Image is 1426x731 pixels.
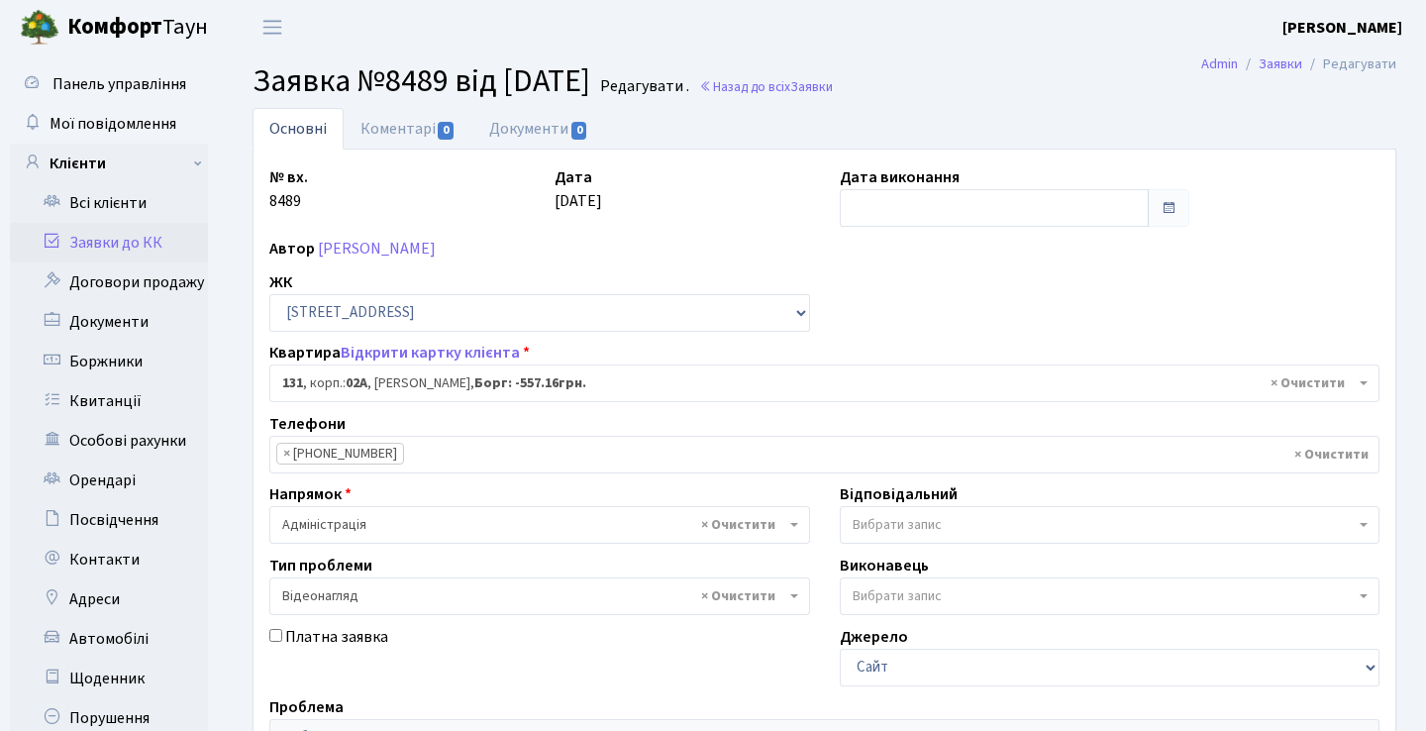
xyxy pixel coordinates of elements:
a: Посвідчення [10,500,208,540]
label: ЖК [269,270,292,294]
a: Admin [1201,53,1238,74]
div: 8489 [255,165,540,227]
label: Квартира [269,341,530,365]
span: Видалити всі елементи [1294,445,1369,465]
a: Панель управління [10,64,208,104]
a: Договори продажу [10,262,208,302]
a: Особові рахунки [10,421,208,461]
span: Видалити всі елементи [701,515,775,535]
span: 0 [438,122,454,140]
label: Відповідальний [840,482,958,506]
a: Назад до всіхЗаявки [699,77,833,96]
a: Автомобілі [10,619,208,659]
a: Мої повідомлення [10,104,208,144]
label: Напрямок [269,482,352,506]
label: Тип проблеми [269,554,372,577]
label: № вх. [269,165,308,189]
b: Борг: -557.16грн. [474,373,586,393]
b: [PERSON_NAME] [1282,17,1402,39]
span: × [283,444,290,464]
a: [PERSON_NAME] [318,238,436,260]
span: Адміністрація [269,506,810,544]
a: Боржники [10,342,208,381]
b: 131 [282,373,303,393]
span: Мої повідомлення [50,113,176,135]
span: Панель управління [52,73,186,95]
span: Таун [67,11,208,45]
span: Заявка №8489 від [DATE] [253,58,590,104]
a: Адреси [10,579,208,619]
span: 0 [571,122,587,140]
span: Видалити всі елементи [1271,373,1345,393]
a: [PERSON_NAME] [1282,16,1402,40]
a: Квитанції [10,381,208,421]
label: Платна заявка [285,625,388,649]
a: Коментарі [344,108,472,150]
label: Телефони [269,412,346,436]
span: Видалити всі елементи [701,586,775,606]
span: <b>131</b>, корп.: <b>02А</b>, Новаківський Олексій Миколайович, <b>Борг: -557.16грн.</b> [269,365,1379,402]
label: Проблема [269,695,344,719]
span: Вибрати запис [853,586,942,606]
span: Адміністрація [282,515,785,535]
div: [DATE] [540,165,825,227]
li: +380977554903 [276,443,404,465]
a: Контакти [10,540,208,579]
a: Відкрити картку клієнта [341,342,520,364]
label: Дата [555,165,592,189]
a: Всі клієнти [10,183,208,223]
a: Заявки [1259,53,1302,74]
label: Виконавець [840,554,929,577]
label: Джерело [840,625,908,649]
button: Переключити навігацію [248,11,297,44]
a: Основні [253,108,344,150]
a: Документи [472,108,605,150]
small: Редагувати . [596,77,689,96]
span: <b>131</b>, корп.: <b>02А</b>, Новаківський Олексій Миколайович, <b>Борг: -557.16грн.</b> [282,373,1355,393]
img: logo.png [20,8,59,48]
span: Вибрати запис [853,515,942,535]
label: Дата виконання [840,165,960,189]
a: Заявки до КК [10,223,208,262]
b: 02А [346,373,367,393]
a: Клієнти [10,144,208,183]
label: Автор [269,237,315,261]
b: Комфорт [67,11,162,43]
a: Документи [10,302,208,342]
a: Щоденник [10,659,208,698]
span: Відеонагляд [269,577,810,615]
nav: breadcrumb [1171,44,1426,85]
span: Заявки [790,77,833,96]
span: Відеонагляд [282,586,785,606]
li: Редагувати [1302,53,1396,75]
a: Орендарі [10,461,208,500]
